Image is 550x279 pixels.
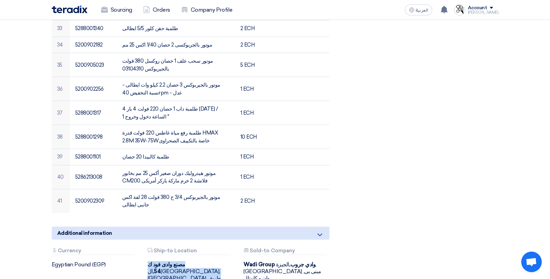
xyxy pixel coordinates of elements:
[117,101,235,125] td: طلمبة داب 1 حصان 220 فولت 4 بار 4 [DATE] / الساعة دخول وخروج 1 "
[70,77,117,101] td: 5200902256
[117,165,235,189] td: موتور هيدروليك دوران صغير أكس 25 مم بخابور CM200 فلانشة 2 خرم ماركة باركر أمريكى
[235,53,282,77] td: 5 ECH
[416,8,428,13] span: العربية
[52,261,137,268] div: Egyptian Pound (EGP)
[235,21,282,37] td: 2 ECH
[52,21,70,37] td: 33
[52,77,70,101] td: 36
[52,53,70,77] td: 35
[70,37,117,53] td: 5200902182
[235,149,282,165] td: 1 ECH
[96,2,138,17] a: Sourcing
[235,37,282,53] td: 2 ECH
[70,149,117,165] td: 5288001101
[57,229,112,237] span: Additional information
[468,11,499,14] div: [PERSON_NAME]
[405,4,432,15] button: العربية
[52,37,70,53] td: 34
[235,165,282,189] td: 1 ECH
[117,77,235,101] td: موتور بالجيربوكس 3 حصان 2.2 كيلو وات ايطالى - نسبة التخفيض 40rpm - عدل
[138,2,176,17] a: Orders
[521,252,542,272] a: Open chat
[70,189,117,213] td: 5200902309
[148,248,230,255] div: Ship-to Location
[454,4,465,15] img: intergear_Trade_logo_1756409606822.jpg
[235,101,282,125] td: 1 ECH
[117,125,235,149] td: طلمبة رفع مياة غاطس 220 فولت قدرة HMAX 2.8M 35W-75Wخاصة بالتكييف الصحراوى
[70,53,117,77] td: 5200905023
[117,149,235,165] td: طلمبة كالبيدا 20 حصان
[235,189,282,213] td: 2 ECH
[70,125,117,149] td: 5288001298
[70,165,117,189] td: 5286213008
[148,261,185,275] b: مصنع وادى فود ك 54,
[52,189,70,213] td: 41
[176,2,238,17] a: Company Profile
[52,125,70,149] td: 38
[52,5,87,13] img: Teradix logo
[235,77,282,101] td: 1 ECH
[52,165,70,189] td: 40
[70,21,117,37] td: 5288001340
[235,125,282,149] td: 10 ECH
[117,189,235,213] td: موتور بالجيربوكس 3/4 ح 380 فولت 28 لفة اكس جانبى ايطالى
[243,248,326,255] div: Sold-to Company
[52,149,70,165] td: 39
[117,53,235,77] td: موتور سحب علف 1 حصان روكسل 380 فولت بالجيربوكس 03104310
[52,248,135,255] div: Currency
[70,101,117,125] td: 5288001317
[468,5,487,11] div: Account
[117,37,235,53] td: موتور بالجربوكسى 2 حصان 1/40 اكس 25 مم
[243,261,315,268] b: Wadi Group وادي جروب,
[117,21,235,37] td: طلمبة حقن كلور 5/5 ايطالى
[52,101,70,125] td: 37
